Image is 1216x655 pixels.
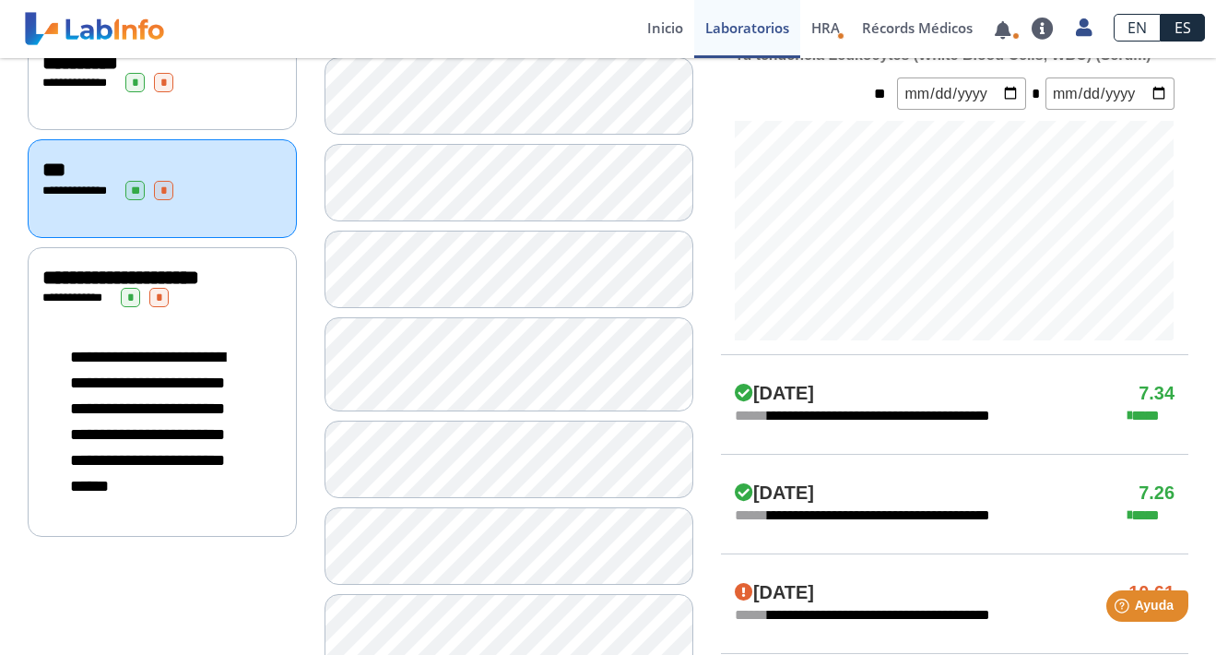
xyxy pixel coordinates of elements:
h4: [DATE] [735,582,814,604]
a: EN [1114,14,1161,42]
input: mm/dd/yyyy [1045,77,1175,110]
h4: 7.34 [1139,383,1175,405]
a: ES [1161,14,1205,42]
h4: 10.61 [1128,582,1175,604]
input: mm/dd/yyyy [897,77,1026,110]
h4: [DATE] [735,482,814,505]
h4: [DATE] [735,383,814,405]
h4: 7.26 [1139,482,1175,505]
span: HRA [811,18,840,37]
iframe: Help widget launcher [1052,583,1196,635]
b: Tu tendencia Leukocytes (White Blood Cells, WBC) (Serum) [735,47,1151,63]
